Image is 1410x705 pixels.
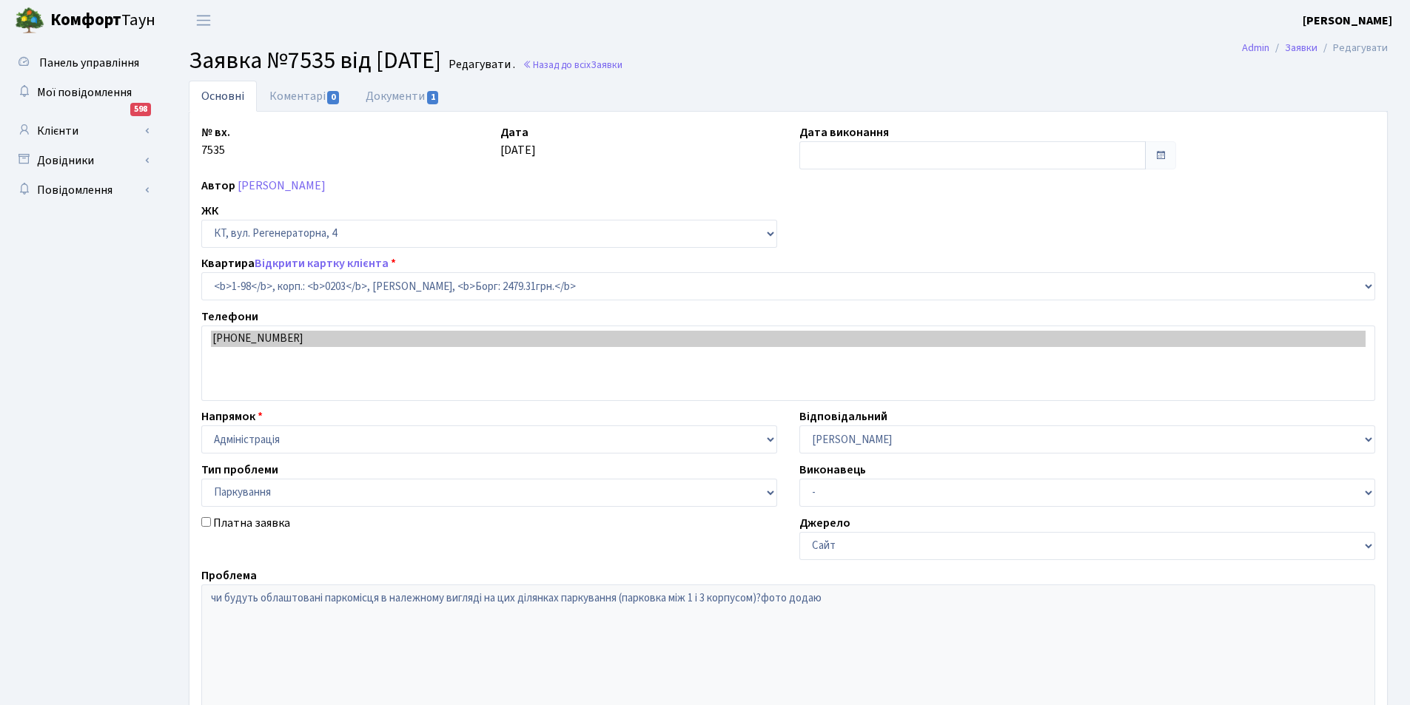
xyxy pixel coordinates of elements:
a: Мої повідомлення598 [7,78,155,107]
b: Комфорт [50,8,121,32]
label: Дата [500,124,528,141]
select: ) [201,479,777,507]
nav: breadcrumb [1220,33,1410,64]
label: Дата виконання [799,124,889,141]
a: Клієнти [7,116,155,146]
a: Заявки [1285,40,1317,55]
label: Напрямок [201,408,263,425]
label: Телефони [201,308,258,325]
select: ) [201,272,1375,300]
span: Таун [50,8,155,33]
a: [PERSON_NAME] [238,178,326,194]
b: [PERSON_NAME] [1303,13,1392,29]
span: Панель управління [39,55,139,71]
span: Заявки [591,58,622,72]
label: Квартира [201,254,396,272]
small: Редагувати . [446,58,515,72]
label: ЖК [201,202,218,220]
span: Заявка №7535 від [DATE] [189,44,441,78]
span: Мої повідомлення [37,84,132,101]
a: Основні [189,81,257,112]
li: Редагувати [1317,40,1388,56]
a: Панель управління [7,48,155,78]
button: Переключити навігацію [185,8,222,33]
label: Джерело [799,514,850,532]
a: Коментарі [257,81,353,112]
a: [PERSON_NAME] [1303,12,1392,30]
div: [DATE] [489,124,788,169]
label: № вх. [201,124,230,141]
label: Платна заявка [213,514,290,532]
a: Admin [1242,40,1269,55]
span: 1 [427,91,439,104]
img: logo.png [15,6,44,36]
div: 598 [130,103,151,116]
span: 0 [327,91,339,104]
label: Відповідальний [799,408,887,425]
label: Тип проблеми [201,461,278,479]
label: Проблема [201,567,257,584]
label: Автор [201,177,235,195]
a: Відкрити картку клієнта [255,255,389,271]
a: Документи [353,81,452,112]
a: Назад до всіхЗаявки [523,58,622,72]
label: Виконавець [799,461,866,479]
div: 7535 [190,124,489,169]
a: Довідники [7,146,155,175]
option: [PHONE_NUMBER] [211,331,1366,347]
a: Повідомлення [7,175,155,205]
